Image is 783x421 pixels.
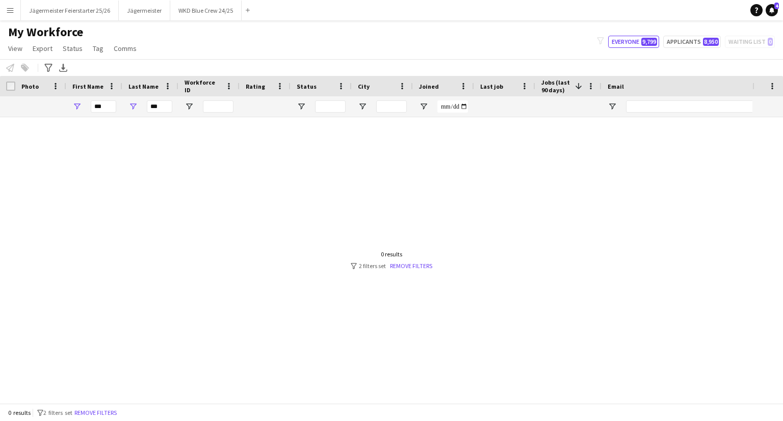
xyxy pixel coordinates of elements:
[419,102,428,111] button: Open Filter Menu
[128,102,138,111] button: Open Filter Menu
[297,83,317,90] span: Status
[297,102,306,111] button: Open Filter Menu
[703,38,719,46] span: 8,950
[8,24,83,40] span: My Workforce
[59,42,87,55] a: Status
[390,262,432,270] a: Remove filters
[663,36,721,48] button: Applicants8,950
[110,42,141,55] a: Comms
[93,44,103,53] span: Tag
[33,44,53,53] span: Export
[437,100,468,113] input: Joined Filter Input
[541,78,571,94] span: Jobs (last 90 days)
[29,42,57,55] a: Export
[203,100,233,113] input: Workforce ID Filter Input
[6,82,15,91] input: Column with Header Selection
[4,42,27,55] a: View
[43,409,72,416] span: 2 filters set
[89,42,108,55] a: Tag
[147,100,172,113] input: Last Name Filter Input
[72,407,119,418] button: Remove filters
[8,44,22,53] span: View
[376,100,407,113] input: City Filter Input
[63,44,83,53] span: Status
[114,44,137,53] span: Comms
[170,1,242,20] button: WKD Blue Crew 24/25
[72,83,103,90] span: First Name
[358,102,367,111] button: Open Filter Menu
[351,262,432,270] div: 2 filters set
[351,250,432,258] div: 0 results
[608,36,659,48] button: Everyone9,799
[21,83,39,90] span: Photo
[119,1,170,20] button: Jägermeister
[185,78,221,94] span: Workforce ID
[72,102,82,111] button: Open Filter Menu
[419,83,439,90] span: Joined
[21,1,119,20] button: Jägermeister Feierstarter 25/26
[480,83,503,90] span: Last job
[774,3,779,9] span: 4
[766,4,778,16] a: 4
[185,102,194,111] button: Open Filter Menu
[91,100,116,113] input: First Name Filter Input
[608,83,624,90] span: Email
[246,83,265,90] span: Rating
[57,62,69,74] app-action-btn: Export XLSX
[608,102,617,111] button: Open Filter Menu
[358,83,370,90] span: City
[128,83,159,90] span: Last Name
[641,38,657,46] span: 9,799
[42,62,55,74] app-action-btn: Advanced filters
[315,100,346,113] input: Status Filter Input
